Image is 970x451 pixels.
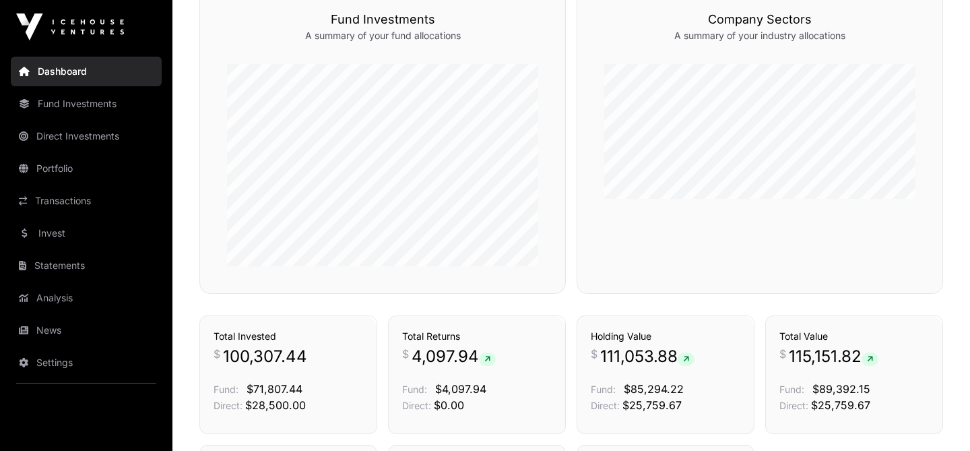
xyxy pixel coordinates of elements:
[591,346,597,362] span: $
[811,398,870,412] span: $25,759.67
[591,384,616,395] span: Fund:
[11,218,162,248] a: Invest
[812,382,870,396] span: $89,392.15
[789,346,878,367] span: 115,151.82
[402,400,431,411] span: Direct:
[11,154,162,183] a: Portfolio
[11,186,162,216] a: Transactions
[591,400,620,411] span: Direct:
[11,57,162,86] a: Dashboard
[11,283,162,313] a: Analysis
[402,330,552,343] h3: Total Returns
[11,89,162,119] a: Fund Investments
[214,346,220,362] span: $
[434,398,464,412] span: $0.00
[11,251,162,280] a: Statements
[591,330,740,343] h3: Holding Value
[223,346,307,367] span: 100,307.44
[11,315,162,345] a: News
[779,330,929,343] h3: Total Value
[412,346,496,367] span: 4,097.94
[600,346,694,367] span: 111,053.88
[16,13,124,40] img: Icehouse Ventures Logo
[214,384,238,395] span: Fund:
[779,400,808,411] span: Direct:
[214,330,363,343] h3: Total Invested
[227,29,538,42] p: A summary of your fund allocations
[214,400,243,411] span: Direct:
[604,29,915,42] p: A summary of your industry allocations
[779,346,786,362] span: $
[622,398,682,412] span: $25,759.67
[402,384,427,395] span: Fund:
[11,121,162,151] a: Direct Investments
[604,10,915,29] h3: Company Sectors
[227,10,538,29] h3: Fund Investments
[402,346,409,362] span: $
[624,382,684,396] span: $85,294.22
[779,384,804,395] span: Fund:
[11,348,162,378] a: Settings
[245,398,306,412] span: $28,500.00
[247,382,302,396] span: $71,807.44
[903,386,970,451] iframe: Chat Widget
[435,382,486,396] span: $4,097.94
